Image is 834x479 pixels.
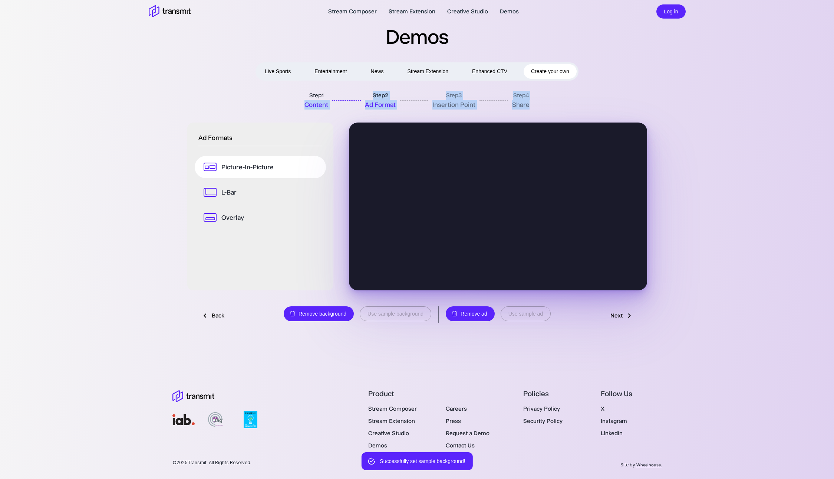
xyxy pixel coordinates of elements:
a: Press [446,417,461,424]
p: L-Bar [221,188,237,197]
img: Tag Registered [208,412,223,427]
button: Remove ad [446,306,495,322]
button: Log in [656,4,685,19]
h2: Demos [132,24,702,50]
a: Stream Extension [389,7,435,16]
div: Product [368,390,507,402]
p: Share [512,100,530,110]
p: Content [304,100,328,110]
button: Create your own [524,64,577,79]
p: Ad Formats [198,133,322,143]
a: Stream Composer [368,405,417,412]
a: Privacy Policy [523,405,560,412]
a: Picture-In-Picture [195,156,326,178]
a: Stream Extension [368,417,415,424]
a: Stream Composer [328,7,377,16]
button: Entertainment [307,64,354,79]
a: Demos [500,7,519,16]
img: iab Member [172,414,195,425]
p: Overlay [221,213,244,222]
a: L-Bar [195,181,326,203]
img: Fast Company Most Innovative Companies 2022 [244,411,257,428]
a: Instagram [601,417,627,424]
span: Site by [620,460,662,470]
div: Successfully set sample background! [380,454,465,468]
p: Step 3 [446,91,462,100]
p: Picture-In-Picture [221,162,274,172]
div: Follow Us [601,390,662,402]
a: Overlay [195,206,326,229]
div: Policies [523,390,584,402]
button: Live Sports [257,64,298,79]
span: © 2025 Transmit. All Rights Reserved. [172,460,251,470]
a: Careers [446,405,467,412]
a: Back [193,309,232,323]
p: Insertion Point [432,100,475,110]
a: Contact Us [446,442,475,449]
p: Step 4 [513,91,529,100]
a: Next [603,309,641,323]
button: Stream Extension [400,64,456,79]
button: News [363,64,391,79]
button: Enhanced CTV [465,64,515,79]
a: LinkedIn [601,430,623,437]
p: Step 1 [309,91,324,100]
a: Request a Demo [446,430,489,437]
a: X [601,405,604,412]
a: Log in [656,7,685,14]
span: Create your own [531,67,569,76]
a: Wheelhouse. [636,462,662,467]
p: Ad Format [365,100,396,110]
button: Remove background [284,306,354,322]
p: Step 2 [373,91,388,100]
a: Creative Studio [447,7,488,16]
a: Creative Studio [368,430,409,437]
a: Demos [368,442,387,449]
a: Security Policy [523,417,563,424]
